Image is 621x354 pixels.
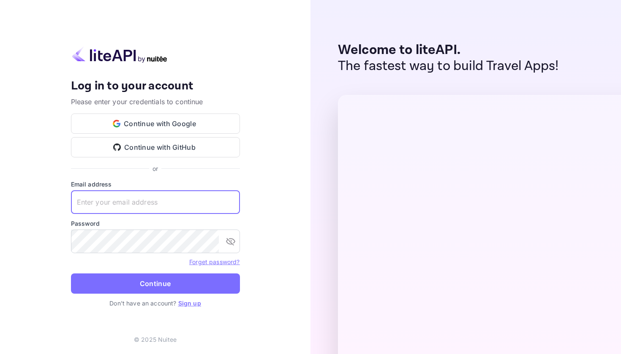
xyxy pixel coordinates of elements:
[222,233,239,250] button: toggle password visibility
[71,180,240,189] label: Email address
[178,300,201,307] a: Sign up
[338,42,559,58] p: Welcome to liteAPI.
[71,46,168,63] img: liteapi
[71,97,240,107] p: Please enter your credentials to continue
[71,137,240,157] button: Continue with GitHub
[189,258,240,265] a: Forget password?
[71,79,240,94] h4: Log in to your account
[71,190,240,214] input: Enter your email address
[153,164,158,173] p: or
[338,58,559,74] p: The fastest way to build Travel Apps!
[71,273,240,294] button: Continue
[134,335,177,344] p: © 2025 Nuitee
[71,113,240,134] button: Continue with Google
[71,299,240,308] p: Don't have an account?
[71,219,240,228] label: Password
